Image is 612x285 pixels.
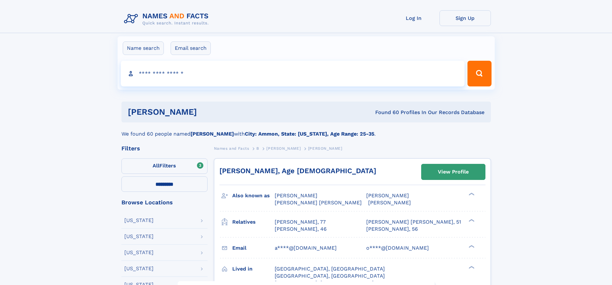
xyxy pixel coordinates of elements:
[266,146,301,151] span: [PERSON_NAME]
[232,243,275,254] h3: Email
[421,164,485,180] a: View Profile
[366,226,418,233] a: [PERSON_NAME], 56
[232,190,275,201] h3: Also known as
[121,122,491,138] div: We found 60 people named with .
[308,146,342,151] span: [PERSON_NAME]
[171,41,211,55] label: Email search
[266,144,301,152] a: [PERSON_NAME]
[256,146,259,151] span: B
[124,218,154,223] div: [US_STATE]
[121,10,214,28] img: Logo Names and Facts
[439,10,491,26] a: Sign Up
[121,158,208,174] label: Filters
[467,218,475,222] div: ❯
[245,131,374,137] b: City: Ammon, State: [US_STATE], Age Range: 25-35
[128,108,286,116] h1: [PERSON_NAME]
[438,165,469,179] div: View Profile
[121,146,208,151] div: Filters
[219,167,376,175] a: [PERSON_NAME], Age [DEMOGRAPHIC_DATA]
[275,218,326,226] a: [PERSON_NAME], 77
[467,192,475,196] div: ❯
[232,263,275,274] h3: Lived in
[467,61,491,86] button: Search Button
[275,273,385,279] span: [GEOGRAPHIC_DATA], [GEOGRAPHIC_DATA]
[124,266,154,271] div: [US_STATE]
[232,217,275,227] h3: Relatives
[256,144,259,152] a: B
[388,10,439,26] a: Log In
[366,192,409,199] span: [PERSON_NAME]
[275,266,385,272] span: [GEOGRAPHIC_DATA], [GEOGRAPHIC_DATA]
[191,131,234,137] b: [PERSON_NAME]
[275,192,317,199] span: [PERSON_NAME]
[124,234,154,239] div: [US_STATE]
[286,109,484,116] div: Found 60 Profiles In Our Records Database
[124,250,154,255] div: [US_STATE]
[121,200,208,205] div: Browse Locations
[366,218,461,226] a: [PERSON_NAME] [PERSON_NAME], 51
[275,200,362,206] span: [PERSON_NAME] [PERSON_NAME]
[121,61,465,86] input: search input
[214,144,249,152] a: Names and Facts
[368,200,411,206] span: [PERSON_NAME]
[123,41,164,55] label: Name search
[467,244,475,248] div: ❯
[467,265,475,269] div: ❯
[275,226,327,233] a: [PERSON_NAME], 46
[153,163,159,169] span: All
